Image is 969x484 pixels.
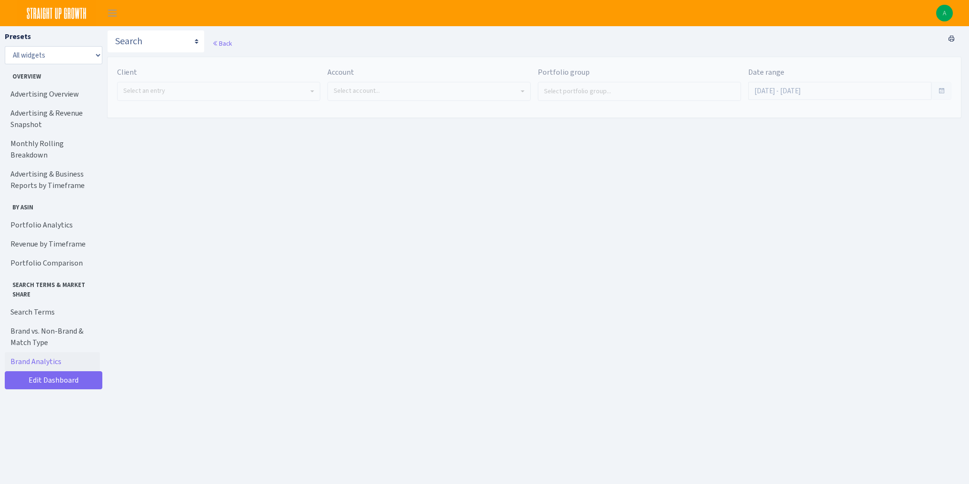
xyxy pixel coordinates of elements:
[5,199,99,212] span: By ASIN
[334,86,380,95] span: Select account...
[538,67,590,78] label: Portfolio group
[212,39,232,48] a: Back
[5,85,100,104] a: Advertising Overview
[748,67,784,78] label: Date range
[5,68,99,81] span: Overview
[5,303,100,322] a: Search Terms
[5,165,100,195] a: Advertising & Business Reports by Timeframe
[5,371,102,389] a: Edit Dashboard
[5,235,100,254] a: Revenue by Timeframe
[123,86,165,95] span: Select an entry
[538,82,741,99] input: Select portfolio group...
[5,31,31,42] label: Presets
[327,67,354,78] label: Account
[117,67,137,78] label: Client
[5,216,100,235] a: Portfolio Analytics
[5,254,100,273] a: Portfolio Comparison
[936,5,953,21] img: Angela Sun
[5,104,100,134] a: Advertising & Revenue Snapshot
[936,5,953,21] a: A
[5,322,100,352] a: Brand vs. Non-Brand & Match Type
[100,5,124,21] button: Toggle navigation
[5,277,99,298] span: Search Terms & Market Share
[5,134,100,165] a: Monthly Rolling Breakdown
[5,352,100,371] a: Brand Analytics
